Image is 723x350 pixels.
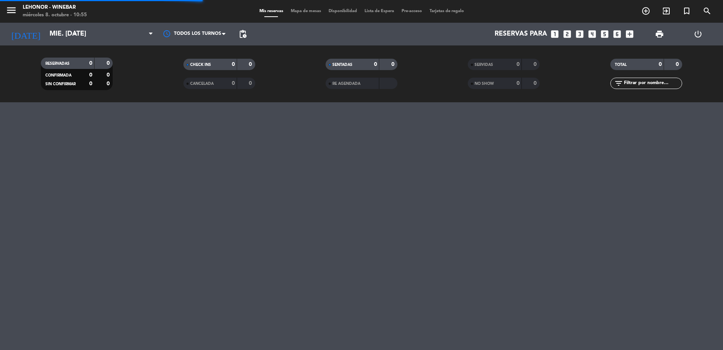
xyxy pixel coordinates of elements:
span: TOTAL [615,63,627,67]
strong: 0 [107,61,111,66]
strong: 0 [232,62,235,67]
i: exit_to_app [662,6,671,16]
i: turned_in_not [682,6,691,16]
strong: 0 [374,62,377,67]
strong: 0 [676,62,680,67]
i: looks_one [550,29,560,39]
strong: 0 [89,72,92,78]
i: arrow_drop_down [70,30,79,39]
div: LOG OUT [679,23,717,45]
strong: 0 [517,81,520,86]
strong: 0 [107,72,111,78]
strong: 0 [232,81,235,86]
span: Pre-acceso [398,9,426,13]
div: miércoles 8. octubre - 10:55 [23,11,87,19]
span: NO SHOW [475,82,494,86]
span: pending_actions [238,30,247,39]
i: add_circle_outline [641,6,650,16]
strong: 0 [391,62,396,67]
span: print [655,30,664,39]
span: SIN CONFIRMAR [45,82,76,86]
i: add_box [625,29,635,39]
strong: 0 [249,62,253,67]
strong: 0 [659,62,662,67]
strong: 0 [89,81,92,86]
span: CHECK INS [190,63,211,67]
span: Mapa de mesas [287,9,325,13]
i: menu [6,5,17,16]
span: Tarjetas de regalo [426,9,468,13]
span: SERVIDAS [475,63,493,67]
span: Disponibilidad [325,9,361,13]
i: search [703,6,712,16]
i: looks_3 [575,29,585,39]
strong: 0 [107,81,111,86]
strong: 0 [249,81,253,86]
strong: 0 [89,61,92,66]
span: Reservas para [495,30,547,38]
strong: 0 [517,62,520,67]
div: Lehonor - Winebar [23,4,87,11]
span: Lista de Espera [361,9,398,13]
span: CONFIRMADA [45,73,71,77]
input: Filtrar por nombre... [623,79,682,87]
i: [DATE] [6,26,46,42]
span: Mis reservas [256,9,287,13]
i: power_settings_new [694,30,703,39]
strong: 0 [534,81,538,86]
i: looks_4 [587,29,597,39]
i: looks_6 [612,29,622,39]
i: looks_5 [600,29,610,39]
button: menu [6,5,17,19]
span: RESERVADAS [45,62,70,66]
i: filter_list [614,79,623,88]
i: looks_two [562,29,572,39]
span: RE AGENDADA [332,82,360,86]
span: SENTADAS [332,63,352,67]
strong: 0 [534,62,538,67]
span: CANCELADA [190,82,214,86]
